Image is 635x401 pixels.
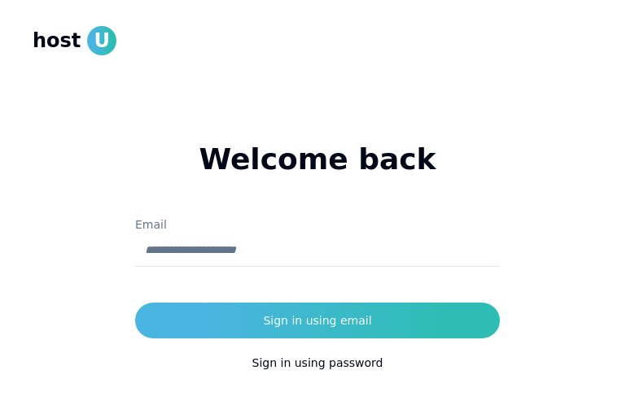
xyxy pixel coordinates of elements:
[33,28,81,54] span: host
[263,312,371,329] div: Sign in using email
[87,26,116,55] span: U
[135,303,500,338] button: Sign in using email
[135,143,500,176] h1: Welcome back
[135,345,500,381] button: Sign in using password
[135,218,167,231] label: Email
[33,26,116,55] a: hostU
